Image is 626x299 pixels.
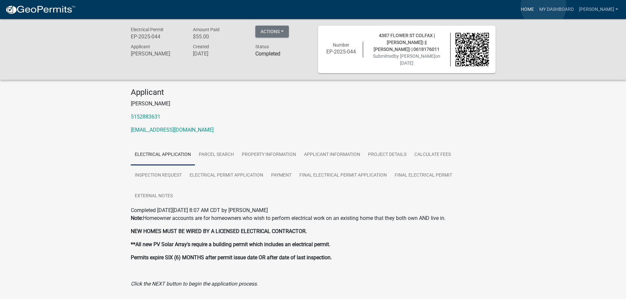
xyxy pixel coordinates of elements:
[131,88,496,97] h4: Applicant
[131,114,160,120] a: 5152883631
[394,53,435,59] span: by [PERSON_NAME]
[300,144,364,165] a: Applicant Information
[131,127,214,133] a: [EMAIL_ADDRESS][DOMAIN_NAME]
[255,26,289,37] button: Actions
[131,144,195,165] a: Electrical Application
[295,165,391,186] a: Final Electrical Permit Application
[391,165,456,186] a: Final Electrical Permit
[373,53,440,66] span: Submitted on [DATE]
[131,165,186,186] a: Inspection Request
[131,228,307,234] strong: NEW HOMES MUST BE WIRED BY A LICENSED ELECTRICAL CONTRACTOR.
[537,3,576,16] a: My Dashboard
[131,215,143,221] strong: Note:
[131,186,177,207] a: External Notes
[255,51,280,57] strong: Completed
[131,281,258,287] i: Click the NEXT button to begin the application process.
[364,144,410,165] a: Project Details
[518,3,537,16] a: Home
[131,214,496,222] p: Homeowner accounts are for homeowners who wish to perform electrical work on an existing home tha...
[238,144,300,165] a: Property Information
[410,144,455,165] a: Calculate Fees
[131,27,164,32] span: Electrical Permit
[131,241,330,247] strong: **All new PV Solar Array's require a building permit which includes an electrical permit.
[131,33,183,40] h6: EP-2025-044
[333,42,349,48] span: Number
[576,3,621,16] a: [PERSON_NAME]
[131,100,496,108] p: [PERSON_NAME]
[186,165,267,186] a: Electrical Permit Application
[374,33,440,52] span: 4387 FLOWER ST COLFAX | [PERSON_NAME]) || [PERSON_NAME]) | 0618176011
[455,33,489,66] img: QR code
[267,165,295,186] a: Payment
[255,44,269,49] span: Status
[193,44,209,49] span: Created
[131,44,150,49] span: Applicant
[195,144,238,165] a: Parcel search
[131,254,332,261] strong: Permits expire SIX (6) MONTHS after permit issue date OR after date of last inspection.
[131,51,183,57] h6: [PERSON_NAME]
[193,51,245,57] h6: [DATE]
[131,207,268,213] span: Completed [DATE][DATE] 8:07 AM CDT by [PERSON_NAME]
[193,33,245,40] h6: $55.00
[325,49,358,55] h6: EP-2025-044
[193,27,220,32] span: Amount Paid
